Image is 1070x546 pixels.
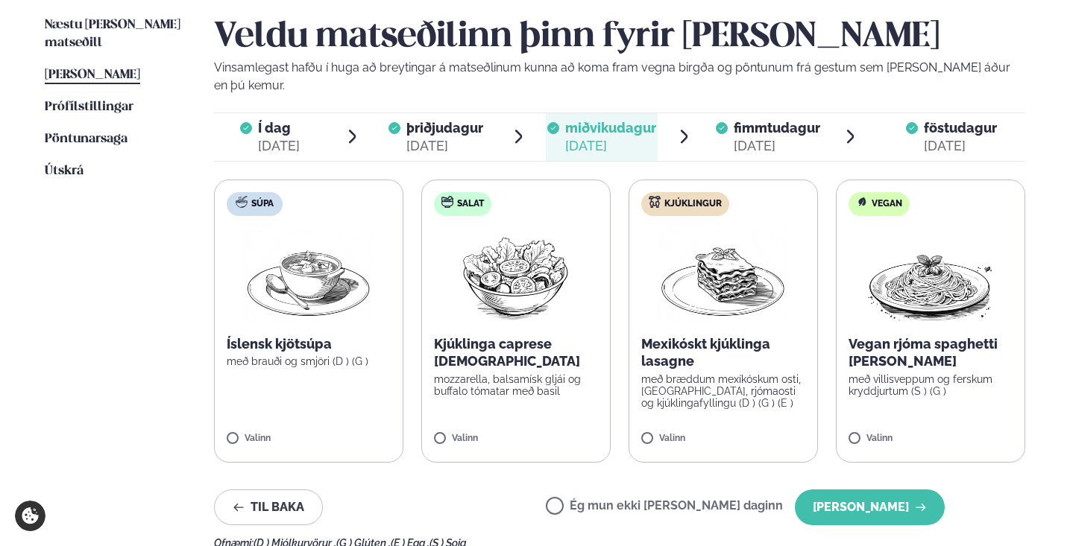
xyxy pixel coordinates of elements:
[45,133,128,145] span: Pöntunarsaga
[45,165,84,177] span: Útskrá
[664,198,722,210] span: Kjúklingur
[214,59,1026,95] p: Vinsamlegast hafðu í huga að breytingar á matseðlinum kunna að koma fram vegna birgða og pöntunum...
[565,137,656,155] div: [DATE]
[45,98,133,116] a: Prófílstillingar
[434,373,598,397] p: mozzarella, balsamísk gljái og buffalo tómatar með basil
[924,137,997,155] div: [DATE]
[441,196,453,208] img: salad.svg
[258,137,300,155] div: [DATE]
[457,198,484,210] span: Salat
[734,137,820,155] div: [DATE]
[450,228,582,323] img: Salad.png
[45,19,180,49] span: Næstu [PERSON_NAME] matseðill
[734,120,820,136] span: fimmtudagur
[45,66,140,84] a: [PERSON_NAME]
[565,120,656,136] span: miðvikudagur
[227,335,391,353] p: Íslensk kjötsúpa
[872,198,902,210] span: Vegan
[45,16,184,52] a: Næstu [PERSON_NAME] matseðill
[45,130,128,148] a: Pöntunarsaga
[243,228,374,323] img: Soup.png
[45,69,140,81] span: [PERSON_NAME]
[236,196,248,208] img: soup.svg
[406,137,483,155] div: [DATE]
[45,162,84,180] a: Útskrá
[856,196,868,208] img: Vegan.svg
[214,489,323,525] button: Til baka
[649,196,661,208] img: chicken.svg
[795,489,945,525] button: [PERSON_NAME]
[258,119,300,137] span: Í dag
[15,501,45,531] a: Cookie settings
[641,335,805,371] p: Mexikóskt kjúklinga lasagne
[214,16,1026,58] h2: Veldu matseðilinn þinn fyrir [PERSON_NAME]
[434,335,598,371] p: Kjúklinga caprese [DEMOGRAPHIC_DATA]
[849,373,1013,397] p: með villisveppum og ferskum kryddjurtum (S ) (G )
[406,120,483,136] span: þriðjudagur
[924,120,997,136] span: föstudagur
[865,228,996,323] img: Spagetti.png
[849,335,1013,371] p: Vegan rjóma spaghetti [PERSON_NAME]
[251,198,274,210] span: Súpa
[641,373,805,409] p: með bræddum mexíkóskum osti, [GEOGRAPHIC_DATA], rjómaosti og kjúklingafyllingu (D ) (G ) (E )
[227,355,391,367] p: með brauði og smjöri (D ) (G )
[45,101,133,113] span: Prófílstillingar
[658,228,789,323] img: Lasagna.png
